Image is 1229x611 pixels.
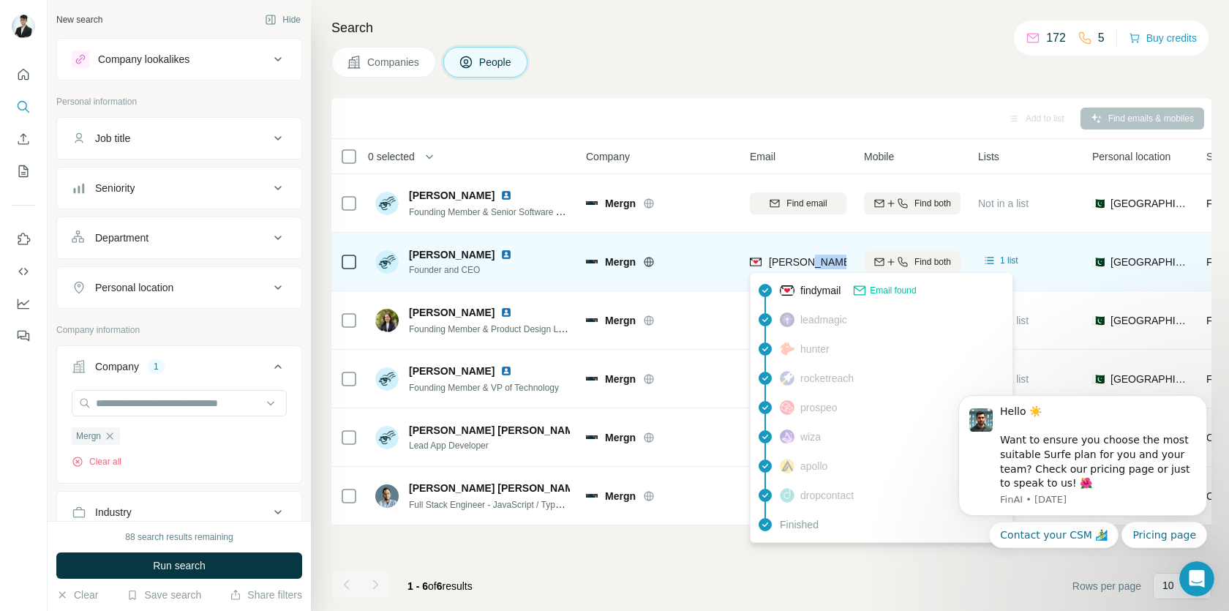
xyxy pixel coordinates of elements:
[428,580,437,592] span: of
[409,249,495,260] span: [PERSON_NAME]
[1046,29,1066,47] p: 172
[1098,29,1105,47] p: 5
[500,190,512,201] img: LinkedIn logo
[1179,561,1214,596] iframe: Intercom live chat
[368,149,415,164] span: 0 selected
[978,198,1029,209] span: Not in a list
[95,181,135,195] div: Seniority
[98,52,189,67] div: Company lookalikes
[409,206,591,217] span: Founding Member & Senior Software Engineer
[800,342,830,356] span: hunter
[800,459,827,473] span: apollo
[864,149,894,164] span: Mobile
[750,255,762,269] img: provider findymail logo
[864,251,961,273] button: Find both
[1000,254,1018,267] span: 1 list
[800,371,854,386] span: rocketreach
[57,121,301,156] button: Job title
[586,494,598,498] img: Logo of Mergn
[914,197,951,210] span: Find both
[375,484,399,508] img: Avatar
[95,280,173,295] div: Personal location
[375,192,399,215] img: Avatar
[331,18,1211,38] h4: Search
[586,377,598,381] img: Logo of Mergn
[72,455,121,468] button: Clear all
[870,284,916,297] span: Email found
[375,250,399,274] img: Avatar
[914,255,951,269] span: Find both
[127,588,201,602] button: Save search
[409,383,559,393] span: Founding Member & VP of Technology
[255,9,311,31] button: Hide
[230,588,302,602] button: Share filters
[780,430,794,444] img: provider wiza logo
[750,149,775,164] span: Email
[780,342,794,355] img: provider hunter logo
[864,192,961,214] button: Find both
[153,558,206,573] span: Run search
[56,588,98,602] button: Clear
[409,263,530,277] span: Founder and CEO
[780,283,794,298] img: provider findymail logo
[409,188,495,203] span: [PERSON_NAME]
[1110,372,1189,386] span: [GEOGRAPHIC_DATA]
[12,94,35,120] button: Search
[409,364,495,378] span: [PERSON_NAME]
[1092,255,1105,269] span: 🇵🇰
[57,42,301,77] button: Company lookalikes
[780,459,794,473] img: provider apollo logo
[409,305,495,320] span: [PERSON_NAME]
[12,61,35,88] button: Quick start
[605,196,636,211] span: Mergn
[1092,372,1105,386] span: 🇵🇰
[57,270,301,305] button: Personal location
[786,197,827,210] span: Find email
[409,323,573,334] span: Founding Member & Product Design Lead
[409,498,627,510] span: Full Stack Engineer - JavaScript / TypeScript ecosystem
[12,258,35,285] button: Use Surfe API
[12,290,35,317] button: Dashboard
[978,149,999,164] span: Lists
[586,149,630,164] span: Company
[409,439,570,452] span: Lead App Developer
[1072,579,1141,593] span: Rows per page
[605,489,636,503] span: Mergn
[407,580,473,592] span: results
[12,158,35,184] button: My lists
[586,260,598,264] img: Logo of Mergn
[57,349,301,390] button: Company1
[750,192,846,214] button: Find email
[367,55,421,70] span: Companies
[56,95,302,108] p: Personal information
[56,323,302,337] p: Company information
[780,312,794,327] img: provider leadmagic logo
[1110,196,1189,211] span: [GEOGRAPHIC_DATA]
[479,55,513,70] span: People
[586,201,598,206] img: Logo of Mergn
[95,359,139,374] div: Company
[586,318,598,323] img: Logo of Mergn
[375,309,399,332] img: Avatar
[12,15,35,38] img: Avatar
[56,552,302,579] button: Run search
[500,365,512,377] img: LinkedIn logo
[800,312,847,327] span: leadmagic
[1129,28,1197,48] button: Buy credits
[409,423,584,438] span: [PERSON_NAME] [PERSON_NAME]
[605,255,636,269] span: Mergn
[605,313,636,328] span: Mergn
[76,430,101,443] span: Mergn
[12,323,35,349] button: Feedback
[1110,313,1189,328] span: [GEOGRAPHIC_DATA]
[375,367,399,391] img: Avatar
[769,256,1026,268] span: [PERSON_NAME][EMAIL_ADDRESS][DOMAIN_NAME]
[56,13,102,26] div: New search
[95,230,149,245] div: Department
[57,170,301,206] button: Seniority
[1162,578,1174,593] p: 10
